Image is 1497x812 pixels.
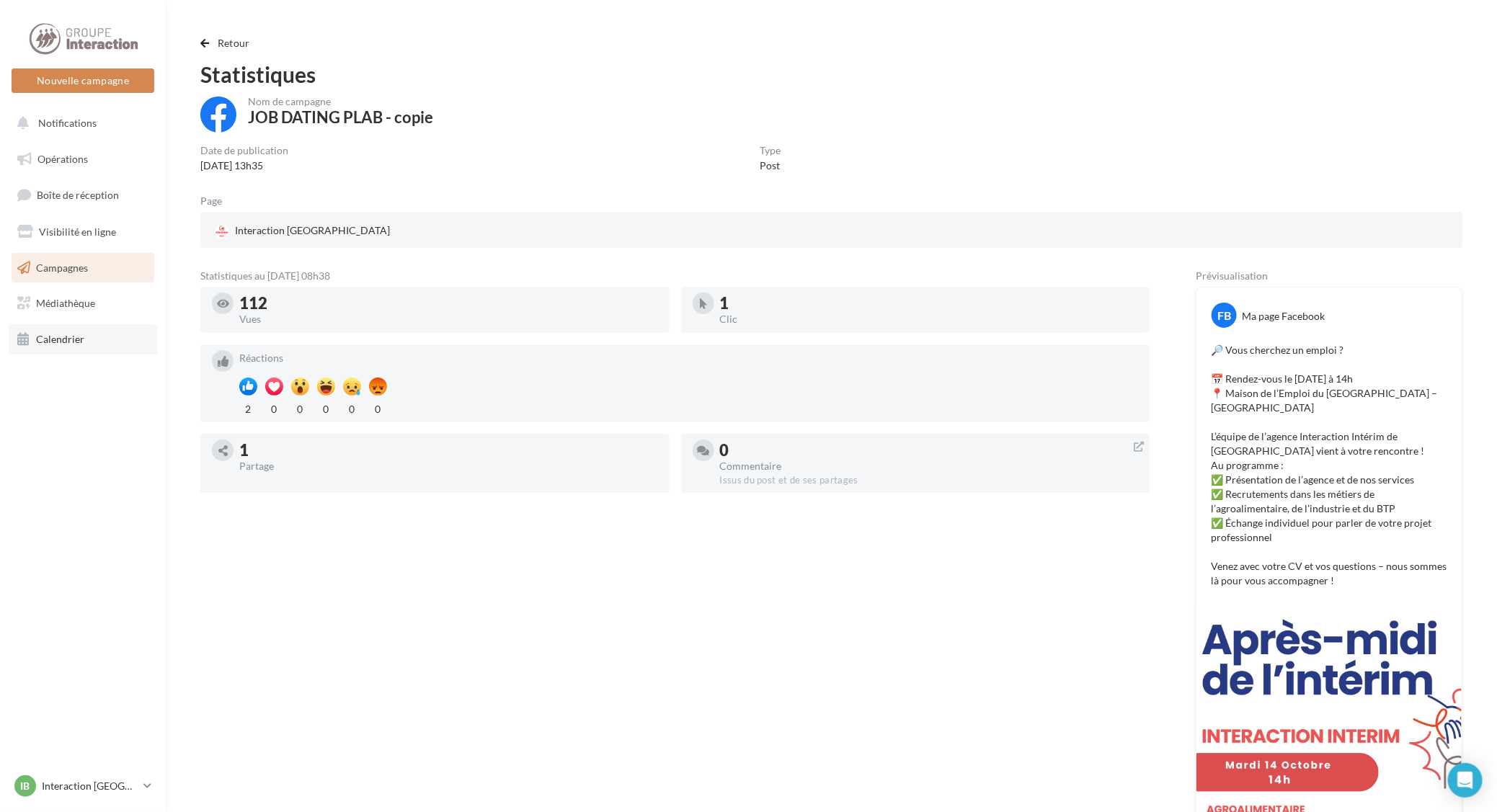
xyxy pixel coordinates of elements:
div: Commentaire [720,461,1139,471]
div: Interaction [GEOGRAPHIC_DATA] [212,220,393,242]
div: Nom de campagne [248,97,433,107]
div: Prévisualisation [1196,271,1462,281]
p: 🔎 Vous cherchez un emploi ? 📅 Rendez-vous le [DATE] à 14h 📍 Maison de l’Emploi du [GEOGRAPHIC_DAT... [1211,343,1447,588]
div: Post [760,159,781,173]
span: Médiathèque [36,297,95,309]
div: Issus du post et de ses partages [720,474,1139,487]
span: Opérations [37,153,88,165]
div: Type [760,146,781,156]
p: Interaction [GEOGRAPHIC_DATA] [42,779,138,793]
div: JOB DATING PLAB - copie [248,110,433,125]
div: Open Intercom Messenger [1448,763,1483,798]
div: 2 [239,399,257,416]
button: Retour [200,35,256,52]
span: Retour [218,37,250,49]
div: 0 [369,399,387,416]
div: Page [200,196,234,206]
a: Boîte de réception [9,179,157,210]
div: 1 [720,295,1139,311]
div: Partage [239,461,658,471]
div: Date de publication [200,146,288,156]
div: Réactions [239,353,1138,363]
div: 112 [239,295,658,311]
span: Campagnes [36,261,88,273]
span: Calendrier [36,333,84,345]
div: Ma page Facebook [1242,309,1325,324]
div: 0 [291,399,309,416]
button: Notifications [9,108,151,138]
a: Calendrier [9,324,157,354]
a: IB Interaction [GEOGRAPHIC_DATA] [12,772,154,800]
span: Boîte de réception [37,189,119,201]
a: Médiathèque [9,288,157,318]
a: Interaction [GEOGRAPHIC_DATA] [212,220,625,242]
div: FB [1212,303,1237,328]
a: Opérations [9,144,157,174]
span: IB [21,779,30,793]
div: Statistiques [200,63,1462,85]
div: [DATE] 13h35 [200,159,288,173]
div: 0 [317,399,335,416]
a: Visibilité en ligne [9,217,157,247]
div: 0 [343,399,361,416]
div: Statistiques au [DATE] 08h38 [200,271,1150,281]
div: 0 [720,442,1139,458]
span: Visibilité en ligne [39,226,116,238]
a: Campagnes [9,253,157,283]
div: Clic [720,314,1139,324]
div: 1 [239,442,658,458]
button: Nouvelle campagne [12,68,154,93]
div: 0 [265,399,283,416]
span: Notifications [38,117,97,129]
div: Vues [239,314,658,324]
